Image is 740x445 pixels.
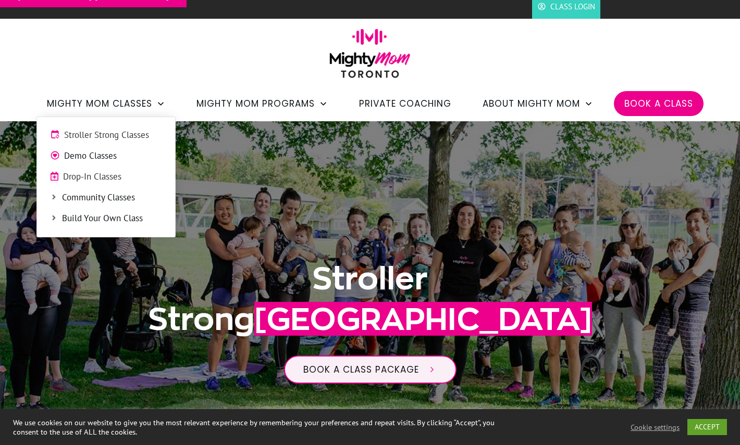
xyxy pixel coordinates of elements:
span: Demo Classes [64,149,162,163]
span: Build Your Own Class [62,212,162,225]
a: Book a class package [284,355,457,384]
span: [GEOGRAPHIC_DATA] [254,302,592,336]
span: Mighty Mom Classes [47,95,152,112]
h1: Stroller Strong [89,258,651,339]
span: About Mighty Mom [483,95,580,112]
span: Book a class package [303,363,419,376]
a: Cookie settings [631,423,680,432]
a: Mighty Mom Programs [196,95,328,112]
a: Demo Classes [42,148,170,164]
a: Build Your Own Class [42,211,170,226]
a: ACCEPT [687,419,727,435]
a: Book a Class [624,95,693,112]
span: Stroller Strong Classes [64,129,162,142]
div: We use cookies on our website to give you the most relevant experience by remembering your prefer... [13,418,513,437]
a: Mighty Mom Classes [47,95,165,112]
img: mightymom-logo-toronto [324,29,416,85]
a: Private Coaching [359,95,451,112]
a: About Mighty Mom [483,95,593,112]
span: Mighty Mom Programs [196,95,315,112]
a: Community Classes [42,190,170,206]
a: Drop-In Classes [42,169,170,185]
span: Community Classes [62,191,162,205]
a: Stroller Strong Classes [42,128,170,143]
span: Drop-In Classes [63,170,162,184]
